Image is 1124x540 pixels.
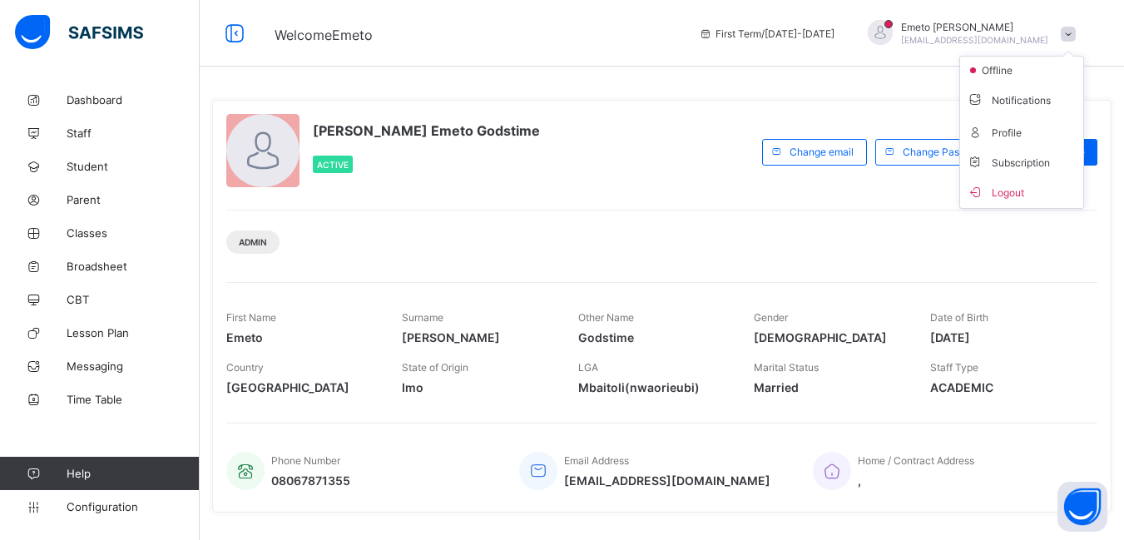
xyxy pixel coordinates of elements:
span: Marital Status [754,361,819,374]
span: Dashboard [67,93,200,107]
span: Notifications [967,90,1077,109]
span: offline [980,64,1022,77]
span: [EMAIL_ADDRESS][DOMAIN_NAME] [901,35,1048,45]
span: Messaging [67,359,200,373]
span: [GEOGRAPHIC_DATA] [226,380,377,394]
span: [DATE] [930,330,1081,344]
span: Email Address [564,454,629,467]
button: Open asap [1057,482,1107,532]
span: Classes [67,226,200,240]
span: Date of Birth [930,311,988,324]
span: Broadsheet [67,260,200,273]
span: Help [67,467,199,480]
span: Godstime [578,330,729,344]
span: Phone Number [271,454,340,467]
span: Staff [67,126,200,140]
span: Country [226,361,264,374]
div: EmetoAusten [851,20,1084,47]
span: Configuration [67,500,199,513]
span: Other Name [578,311,634,324]
li: dropdown-list-item-text-4 [960,116,1083,148]
span: Imo [402,380,552,394]
span: ACADEMIC [930,380,1081,394]
span: Emeto [PERSON_NAME] [901,21,1048,33]
span: Change email [790,146,854,158]
span: Time Table [67,393,200,406]
img: safsims [15,15,143,50]
span: Mbaitoli(nwaorieubi) [578,380,729,394]
span: First Name [226,311,276,324]
span: Staff Type [930,361,978,374]
span: , [858,473,974,488]
span: Change Password [903,146,988,158]
span: Profile [967,122,1077,141]
span: Active [317,160,349,170]
li: dropdown-list-item-buttom-7 [960,176,1083,208]
span: Subscription [967,156,1050,169]
span: Surname [402,311,443,324]
span: 08067871355 [271,473,350,488]
li: dropdown-list-item-null-2 [960,57,1083,83]
span: Gender [754,311,788,324]
li: dropdown-list-item-null-6 [960,148,1083,176]
span: session/term information [699,27,834,40]
span: Student [67,160,200,173]
span: Logout [967,182,1077,201]
span: [PERSON_NAME] [402,330,552,344]
span: Married [754,380,904,394]
span: Welcome Emeto [275,27,373,43]
span: State of Origin [402,361,468,374]
span: [EMAIL_ADDRESS][DOMAIN_NAME] [564,473,770,488]
span: CBT [67,293,200,306]
span: Emeto [226,330,377,344]
span: Home / Contract Address [858,454,974,467]
span: [PERSON_NAME] Emeto Godstime [313,122,540,139]
span: Parent [67,193,200,206]
span: Admin [239,237,267,247]
li: dropdown-list-item-text-3 [960,83,1083,116]
span: [DEMOGRAPHIC_DATA] [754,330,904,344]
span: Lesson Plan [67,326,200,339]
span: LGA [578,361,598,374]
